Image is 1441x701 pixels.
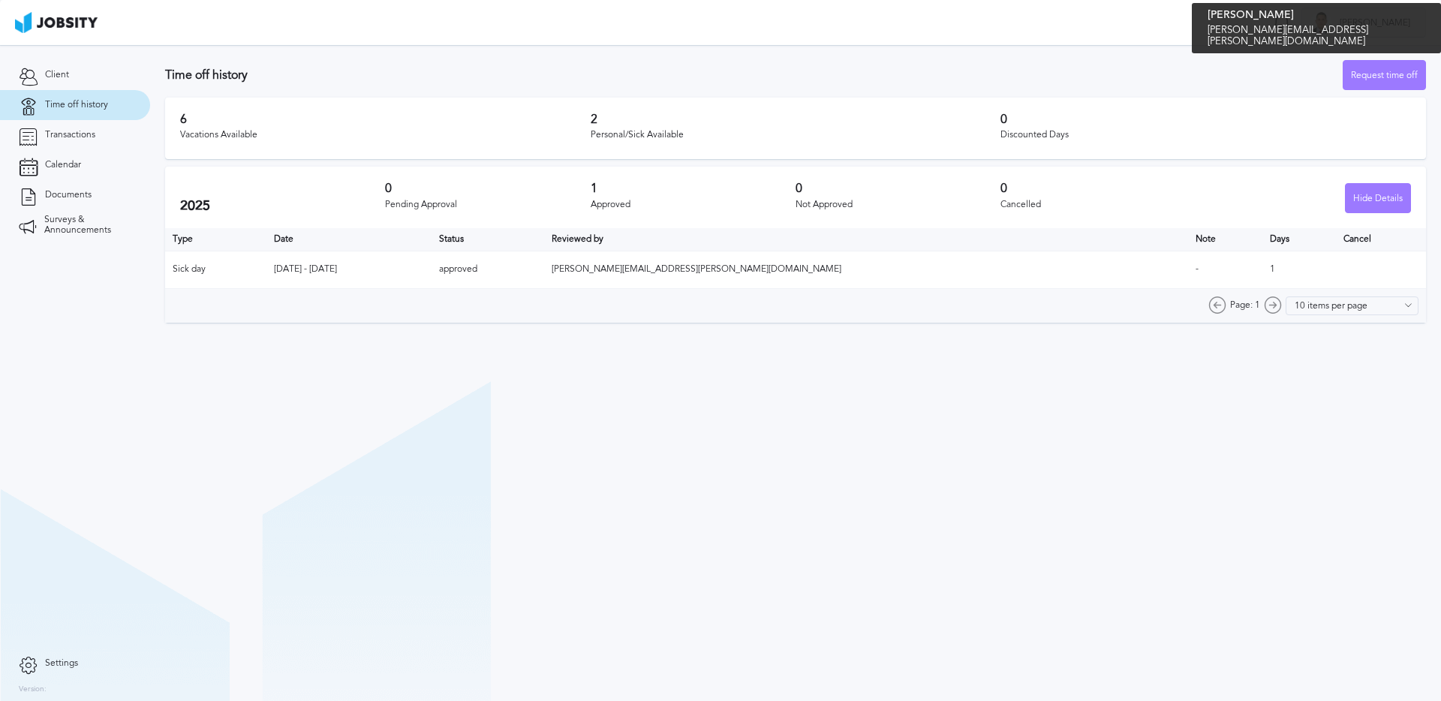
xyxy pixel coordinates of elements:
[15,12,98,33] img: ab4bad089aa723f57921c736e9817d99.png
[1000,200,1205,210] div: Cancelled
[44,215,131,236] span: Surveys & Announcements
[1262,228,1335,251] th: Days
[1262,251,1335,288] td: 1
[1336,228,1427,251] th: Cancel
[19,685,47,694] label: Version:
[1000,182,1205,195] h3: 0
[796,200,1000,210] div: Not Approved
[165,68,1343,82] h3: Time off history
[180,130,591,140] div: Vacations Available
[1230,300,1260,311] span: Page: 1
[1310,12,1332,35] div: S
[45,190,92,200] span: Documents
[1000,113,1411,126] h3: 0
[45,658,78,669] span: Settings
[796,182,1000,195] h3: 0
[165,251,266,288] td: Sick day
[1343,61,1425,91] div: Request time off
[45,100,108,110] span: Time off history
[165,228,266,251] th: Type
[591,200,796,210] div: Approved
[266,251,432,288] td: [DATE] - [DATE]
[45,70,69,80] span: Client
[1301,8,1426,38] button: S[PERSON_NAME]
[45,130,95,140] span: Transactions
[591,130,1001,140] div: Personal/Sick Available
[1188,228,1262,251] th: Toggle SortBy
[45,160,81,170] span: Calendar
[432,251,544,288] td: approved
[1332,18,1418,29] span: [PERSON_NAME]
[180,113,591,126] h3: 6
[385,182,590,195] h3: 0
[591,113,1001,126] h3: 2
[1346,184,1410,214] div: Hide Details
[552,263,841,274] span: [PERSON_NAME][EMAIL_ADDRESS][PERSON_NAME][DOMAIN_NAME]
[1345,183,1411,213] button: Hide Details
[544,228,1188,251] th: Toggle SortBy
[266,228,432,251] th: Toggle SortBy
[591,182,796,195] h3: 1
[180,198,385,214] h2: 2025
[1000,130,1411,140] div: Discounted Days
[432,228,544,251] th: Toggle SortBy
[1196,263,1199,274] span: -
[385,200,590,210] div: Pending Approval
[1343,60,1426,90] button: Request time off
